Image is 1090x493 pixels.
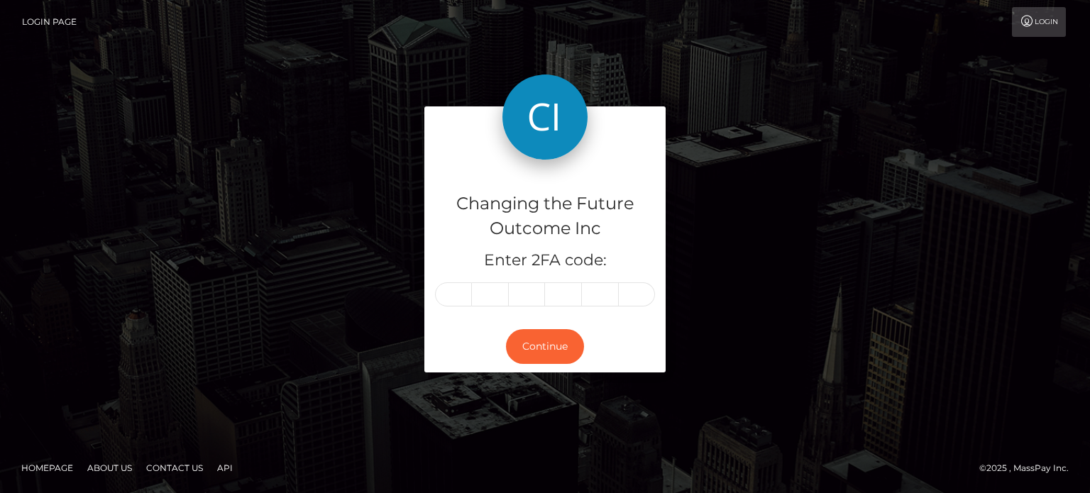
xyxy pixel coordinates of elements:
button: Continue [506,329,584,364]
a: Contact Us [141,457,209,479]
a: Login [1012,7,1066,37]
a: Login Page [22,7,77,37]
img: Changing the Future Outcome Inc [502,74,588,160]
a: API [211,457,238,479]
div: © 2025 , MassPay Inc. [979,460,1079,476]
a: About Us [82,457,138,479]
h4: Changing the Future Outcome Inc [435,192,655,241]
a: Homepage [16,457,79,479]
h5: Enter 2FA code: [435,250,655,272]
